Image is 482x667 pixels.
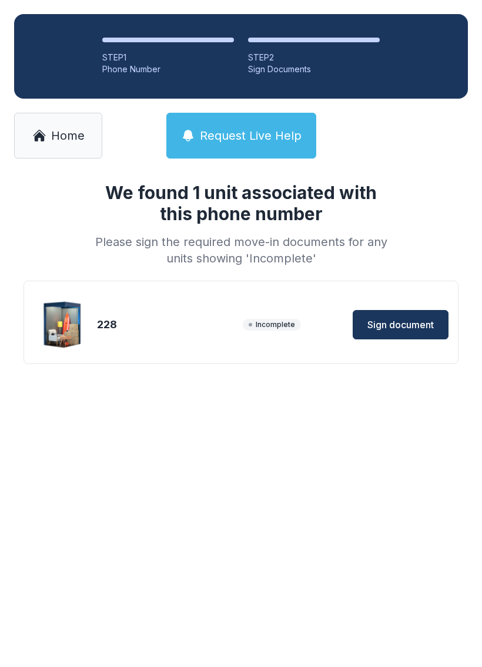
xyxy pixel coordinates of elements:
h1: We found 1 unit associated with this phone number [91,182,391,224]
span: Incomplete [243,319,301,331]
span: Sign document [367,318,434,332]
div: 228 [97,316,238,333]
div: Sign Documents [248,63,380,75]
div: STEP 2 [248,52,380,63]
div: STEP 1 [102,52,234,63]
div: Please sign the required move-in documents for any units showing 'Incomplete' [91,234,391,267]
span: Request Live Help [200,127,302,144]
div: Phone Number [102,63,234,75]
span: Home [51,127,85,144]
